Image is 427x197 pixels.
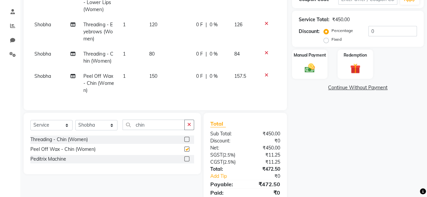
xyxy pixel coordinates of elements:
div: Service Total: [299,16,329,23]
div: ₹0 [245,137,285,144]
span: Shobha [34,51,51,57]
div: ₹472.50 [245,180,285,188]
div: ₹450.00 [245,144,285,152]
span: 0 F [196,73,203,80]
div: ₹11.25 [245,152,285,159]
div: ( ) [205,159,245,166]
div: ( ) [205,152,245,159]
span: | [206,51,207,58]
span: 150 [149,73,157,79]
span: Threading - Eyebrows (Women) [83,22,112,42]
label: Fixed [331,36,342,42]
label: Percentage [331,28,353,34]
span: CGST [210,159,223,165]
span: | [206,21,207,28]
span: Shobha [34,73,51,79]
input: Search or Scan [123,120,185,130]
span: 0 % [210,51,218,58]
img: _gift.svg [347,62,364,75]
a: Add Tip [205,173,252,180]
div: ₹450.00 [332,16,350,23]
span: 157.5 [234,73,246,79]
div: Paid: [205,189,245,197]
label: Redemption [344,52,367,58]
div: ₹472.50 [245,166,285,173]
div: Peditrix Machine [30,156,66,163]
span: 1 [123,22,126,28]
span: 126 [234,22,242,28]
div: ₹450.00 [245,130,285,137]
div: Discount: [299,28,320,35]
div: Payable: [205,180,245,188]
span: | [206,73,207,80]
div: Sub Total: [205,130,245,137]
span: SGST [210,152,222,158]
span: 0 % [210,21,218,28]
span: 2.5% [224,159,234,165]
div: Total: [205,166,245,173]
div: Peel Off Wax - Chin (Women) [30,146,96,153]
div: ₹0 [252,173,285,180]
span: 80 [149,51,155,57]
span: 84 [234,51,240,57]
span: 120 [149,22,157,28]
span: 0 % [210,73,218,80]
div: Discount: [205,137,245,144]
div: Threading - Chin (Women) [30,136,88,143]
span: 1 [123,73,126,79]
span: 2.5% [224,152,234,158]
label: Manual Payment [294,52,326,58]
span: Threading - Chin (Women) [83,51,113,64]
span: 1 [123,51,126,57]
span: 0 F [196,21,203,28]
a: Continue Without Payment [293,84,422,91]
img: _cash.svg [301,62,318,74]
span: Total [210,120,226,127]
span: Peel Off Wax - Chin (Women) [83,73,114,93]
div: Net: [205,144,245,152]
div: ₹11.25 [245,159,285,166]
div: ₹0 [245,189,285,197]
span: Shobha [34,22,51,28]
span: 0 F [196,51,203,58]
